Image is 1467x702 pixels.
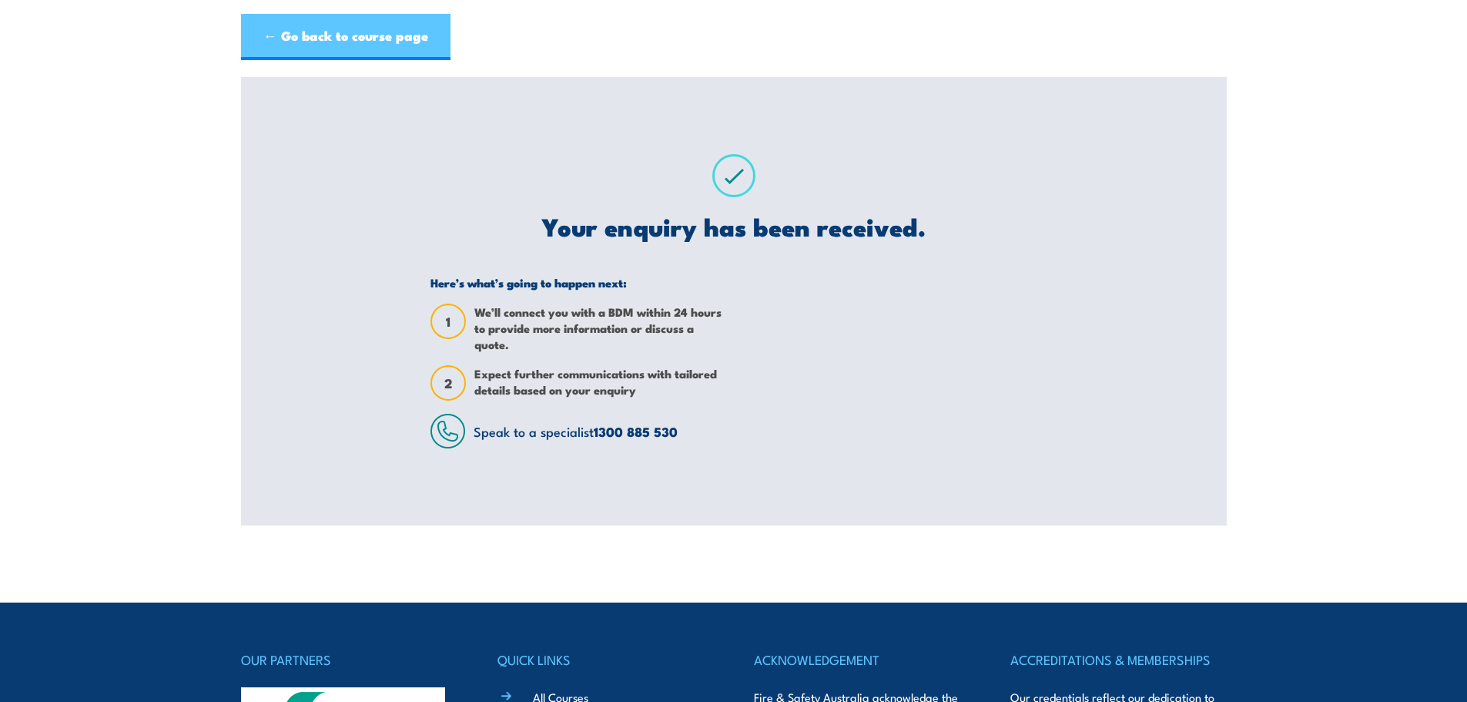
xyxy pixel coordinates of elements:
[430,275,722,290] h5: Here’s what’s going to happen next:
[430,215,1037,237] h2: Your enquiry has been received.
[432,375,464,391] span: 2
[1010,649,1226,670] h4: ACCREDITATIONS & MEMBERSHIPS
[241,14,450,60] a: ← Go back to course page
[241,649,457,670] h4: OUR PARTNERS
[754,649,970,670] h4: ACKNOWLEDGEMENT
[594,422,678,442] a: 1300 885 530
[474,304,722,352] span: We’ll connect you with a BDM within 24 hours to provide more information or discuss a quote.
[474,365,722,401] span: Expect further communications with tailored details based on your enquiry
[432,314,464,330] span: 1
[474,422,678,441] span: Speak to a specialist
[497,649,713,670] h4: QUICK LINKS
